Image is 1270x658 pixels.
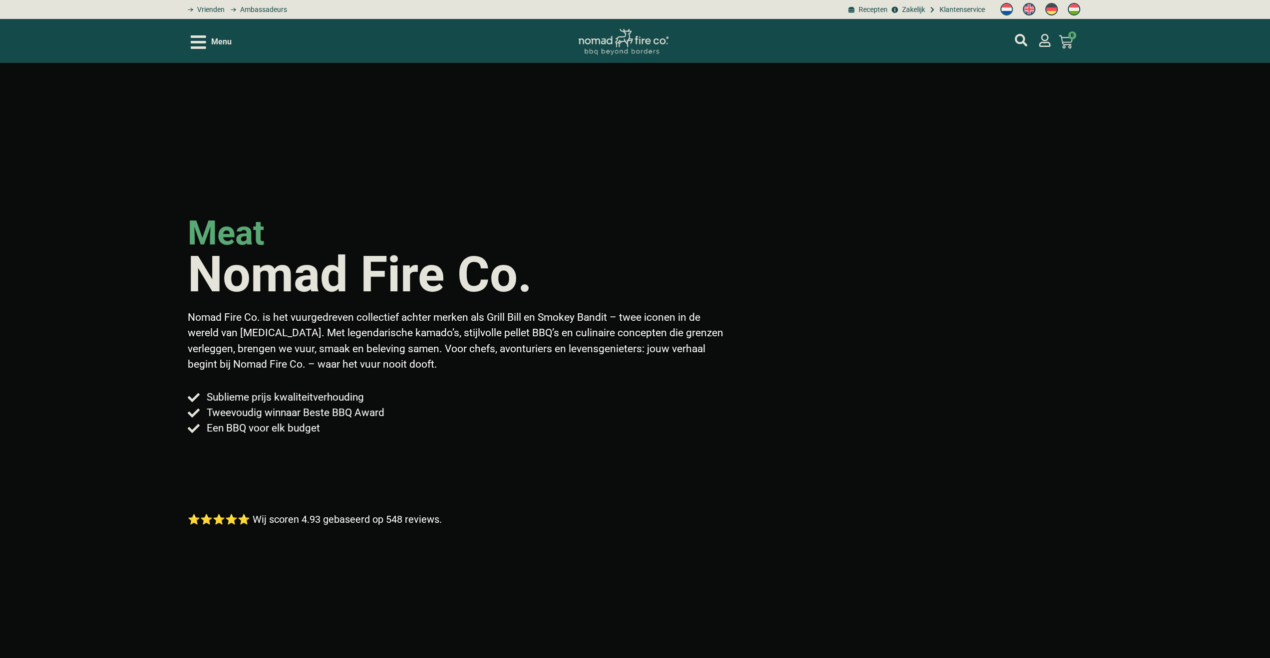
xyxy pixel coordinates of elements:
span: Ambassadeurs [238,4,287,15]
a: grill bill ambassadors [227,4,287,15]
span: Sublieme prijs kwaliteitverhouding [204,390,364,405]
a: Switch to Hongaars [1063,0,1085,18]
h1: Nomad Fire Co. [188,250,532,299]
span: Zakelijk [900,4,925,15]
span: Klantenservice [937,4,985,15]
img: Nederlands [1000,3,1013,15]
a: BBQ recepten [846,4,887,15]
img: Nomad Logo [579,29,668,55]
span: Tweevoudig winnaar Beste BBQ Award [204,405,384,421]
a: 0 [1047,29,1085,55]
a: grill bill vrienden [184,4,225,15]
p: ⭐⭐⭐⭐⭐ Wij scoren 4.93 gebaseerd op 548 reviews. [188,512,442,527]
p: Nomad Fire Co. is het vuurgedreven collectief achter merken als Grill Bill en Smokey Bandit – twe... [188,310,733,373]
span: Menu [211,36,232,48]
img: Engels [1023,3,1035,15]
img: Duits [1045,3,1058,15]
span: 0 [1068,31,1076,39]
a: Switch to Duits [1040,0,1063,18]
a: mijn account [1038,34,1051,47]
h2: meat [188,217,265,250]
span: Recepten [856,4,888,15]
a: mijn account [1015,34,1027,46]
div: Open/Close Menu [191,33,232,51]
img: Hongaars [1068,3,1080,15]
span: Een BBQ voor elk budget [204,421,320,436]
a: Switch to Engels [1018,0,1040,18]
span: Vrienden [195,4,225,15]
a: grill bill klantenservice [928,4,985,15]
a: grill bill zakeljk [890,4,925,15]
